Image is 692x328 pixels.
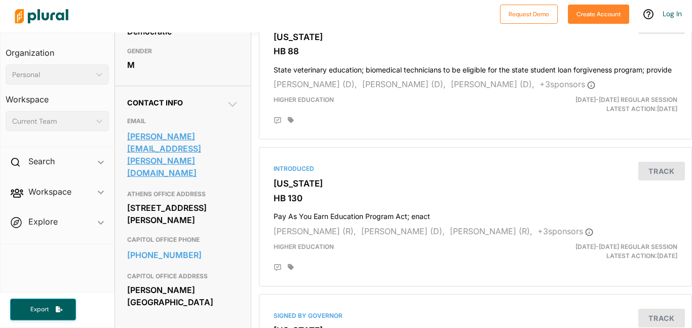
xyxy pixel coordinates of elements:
[568,8,629,19] a: Create Account
[10,299,76,320] button: Export
[545,95,685,114] div: Latest Action: [DATE]
[537,226,593,236] span: + 3 sponsor s
[12,69,92,80] div: Personal
[274,46,677,56] h3: HB 88
[575,96,677,103] span: [DATE]-[DATE] Regular Session
[663,9,682,18] a: Log In
[127,270,239,282] h3: CAPITOL OFFICE ADDRESS
[540,79,595,89] span: + 3 sponsor s
[274,79,357,89] span: [PERSON_NAME] (D),
[274,178,677,189] h3: [US_STATE]
[575,243,677,250] span: [DATE]-[DATE] Regular Session
[6,38,109,60] h3: Organization
[545,242,685,261] div: Latest Action: [DATE]
[127,57,239,72] div: M
[127,129,239,180] a: [PERSON_NAME][EMAIL_ADDRESS][PERSON_NAME][DOMAIN_NAME]
[274,243,334,250] span: Higher Education
[127,188,239,200] h3: ATHENS OFFICE ADDRESS
[274,32,677,42] h3: [US_STATE]
[274,117,282,125] div: Add Position Statement
[274,311,677,320] div: Signed by Governor
[127,98,183,107] span: Contact Info
[127,247,239,263] a: [PHONE_NUMBER]
[500,5,558,24] button: Request Demo
[127,45,239,57] h3: GENDER
[127,234,239,246] h3: CAPITOL OFFICE PHONE
[23,305,56,314] span: Export
[274,193,677,203] h3: HB 130
[274,207,677,221] h4: Pay As You Earn Education Program Act; enact
[274,61,677,75] h4: State veterinary education; biomedical technicians to be eligible for the state student loan forg...
[274,264,282,272] div: Add Position Statement
[274,96,334,103] span: Higher Education
[127,282,239,310] div: [PERSON_NAME][GEOGRAPHIC_DATA]
[638,162,685,180] button: Track
[127,200,239,228] div: [STREET_ADDRESS][PERSON_NAME]
[568,5,629,24] button: Create Account
[6,85,109,107] h3: Workspace
[274,164,677,173] div: Introduced
[28,156,55,167] h2: Search
[362,79,446,89] span: [PERSON_NAME] (D),
[274,226,356,236] span: [PERSON_NAME] (R),
[288,264,294,271] div: Add tags
[450,226,532,236] span: [PERSON_NAME] (R),
[127,115,239,127] h3: EMAIL
[361,226,445,236] span: [PERSON_NAME] (D),
[500,8,558,19] a: Request Demo
[451,79,534,89] span: [PERSON_NAME] (D),
[638,309,685,327] button: Track
[12,116,92,127] div: Current Team
[288,117,294,124] div: Add tags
